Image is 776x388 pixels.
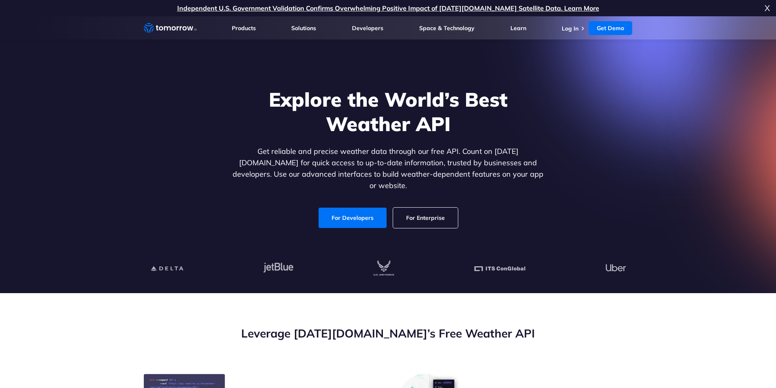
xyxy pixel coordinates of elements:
p: Get reliable and precise weather data through our free API. Count on [DATE][DOMAIN_NAME] for quic... [231,146,545,191]
a: Independent U.S. Government Validation Confirms Overwhelming Positive Impact of [DATE][DOMAIN_NAM... [177,4,599,12]
a: Products [232,24,256,32]
a: Home link [144,22,197,34]
a: For Developers [319,208,387,228]
a: For Enterprise [393,208,458,228]
h2: Leverage [DATE][DOMAIN_NAME]’s Free Weather API [144,326,633,341]
a: Solutions [291,24,316,32]
a: Log In [562,25,578,32]
h1: Explore the World’s Best Weather API [231,87,545,136]
a: Learn [510,24,526,32]
a: Developers [352,24,383,32]
a: Space & Technology [419,24,475,32]
a: Get Demo [589,21,632,35]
